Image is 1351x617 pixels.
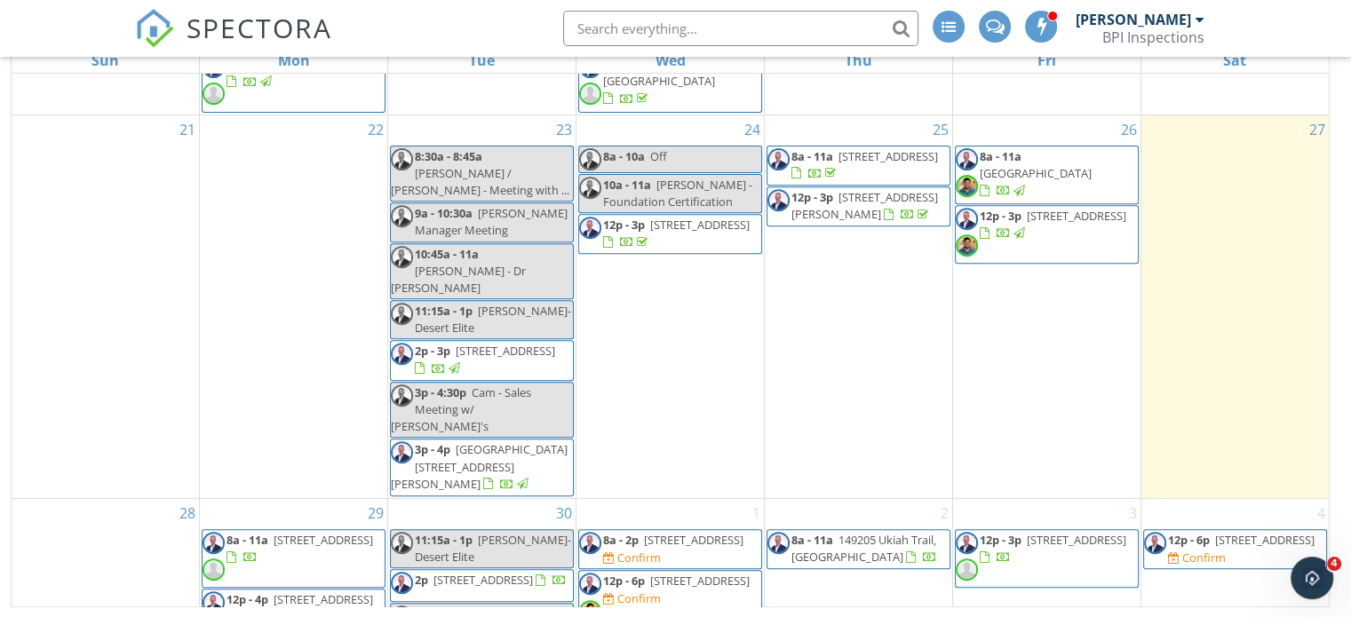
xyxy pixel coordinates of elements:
[226,532,268,548] span: 8a - 11a
[1140,115,1329,498] td: Go to September 27, 2025
[617,550,661,565] div: Confirm
[415,572,567,588] a: 2p [STREET_ADDRESS]
[980,165,1092,181] span: [GEOGRAPHIC_DATA]
[956,234,978,257] img: sanchez_03bg81.jpeg
[1291,557,1333,599] iframe: Intercom live chat
[603,532,743,548] a: 8a - 2p [STREET_ADDRESS]
[274,591,373,607] span: [STREET_ADDRESS]
[176,115,199,144] a: Go to September 21, 2025
[415,303,473,319] span: 11:15a - 1p
[578,214,762,254] a: 12p - 3p [STREET_ADDRESS]
[603,217,750,249] a: 12p - 3p [STREET_ADDRESS]
[391,384,531,434] span: Cam - Sales Meeting w/ [PERSON_NAME]'s
[391,532,413,554] img: img_3107.jpeg
[603,573,645,589] span: 12p - 6p
[956,208,978,230] img: img_3107.jpeg
[203,591,225,613] img: img_3107.jpeg
[176,499,199,527] a: Go to September 28, 2025
[650,573,750,589] span: [STREET_ADDRESS]
[644,532,743,548] span: [STREET_ADDRESS]
[203,558,225,581] img: default-user-f0147aede5fd5fa78ca7ade42f37bd4542148d508eef1c3d3ea960f66861d68b.jpg
[980,532,1126,565] a: 12p - 3p [STREET_ADDRESS]
[791,148,833,164] span: 8a - 11a
[391,263,526,296] span: [PERSON_NAME] - Dr [PERSON_NAME]
[203,83,225,105] img: default-user-f0147aede5fd5fa78ca7ade42f37bd4542148d508eef1c3d3ea960f66861d68b.jpg
[1215,532,1315,548] span: [STREET_ADDRESS]
[579,177,601,199] img: img_3107.jpeg
[749,499,764,527] a: Go to October 1, 2025
[579,83,601,105] img: default-user-f0147aede5fd5fa78ca7ade42f37bd4542148d508eef1c3d3ea960f66861d68b.jpg
[1327,557,1341,571] span: 4
[415,441,450,457] span: 3p - 4p
[1102,28,1204,46] div: BPI Inspections
[391,165,569,198] span: [PERSON_NAME] / [PERSON_NAME] - Meeting with ...
[200,115,388,498] td: Go to September 22, 2025
[1220,48,1250,73] a: Saturday
[980,208,1126,241] a: 12p - 3p [STREET_ADDRESS]
[415,343,555,376] a: 2p - 3p [STREET_ADDRESS]
[791,532,833,548] span: 8a - 11a
[563,11,918,46] input: Search everything...
[767,148,790,170] img: img_3107.jpeg
[390,569,574,601] a: 2p [STREET_ADDRESS]
[603,532,639,548] span: 8a - 2p
[579,573,601,595] img: img_3107.jpeg
[650,217,750,233] span: [STREET_ADDRESS]
[226,591,268,607] span: 12p - 4p
[767,532,790,554] img: img_3107.jpeg
[576,115,765,498] td: Go to September 24, 2025
[391,572,413,594] img: img_3107.jpeg
[603,177,752,210] span: [PERSON_NAME] - Foundation Certification
[955,146,1139,204] a: 8a - 11a [GEOGRAPHIC_DATA]
[937,499,952,527] a: Go to October 2, 2025
[791,532,936,565] span: 149205 Ukiah Trail, [GEOGRAPHIC_DATA]
[650,148,667,164] span: Off
[980,532,1021,548] span: 12p - 3p
[791,189,833,205] span: 12p - 3p
[391,343,413,365] img: img_3107.jpeg
[391,441,568,491] span: [GEOGRAPHIC_DATA][STREET_ADDRESS][PERSON_NAME]
[603,177,651,193] span: 10a - 11a
[1117,115,1140,144] a: Go to September 26, 2025
[415,532,571,565] span: [PERSON_NAME]- Desert Elite
[187,9,332,46] span: SPECTORA
[617,591,661,605] div: Confirm
[955,529,1139,588] a: 12p - 3p [STREET_ADDRESS]
[603,56,735,106] a: 7770 Pso Azulejo, [GEOGRAPHIC_DATA]
[956,558,978,581] img: default-user-f0147aede5fd5fa78ca7ade42f37bd4542148d508eef1c3d3ea960f66861d68b.jpg
[1027,208,1126,224] span: [STREET_ADDRESS]
[952,115,1140,498] td: Go to September 26, 2025
[1168,532,1210,548] span: 12p - 6p
[838,148,938,164] span: [STREET_ADDRESS]
[88,48,123,73] a: Sunday
[767,189,790,211] img: img_3107.jpeg
[391,384,413,407] img: img_3107.jpeg
[390,340,574,380] a: 2p - 3p [STREET_ADDRESS]
[603,573,750,589] a: 12p - 6p [STREET_ADDRESS]
[1314,499,1329,527] a: Go to October 4, 2025
[415,205,568,238] span: [PERSON_NAME] Manager Meeting
[956,175,978,197] img: sanchez_03bg81.jpeg
[603,550,661,566] a: Confirm
[12,115,200,498] td: Go to September 21, 2025
[651,48,688,73] a: Wednesday
[1034,48,1060,73] a: Friday
[980,148,1021,164] span: 8a - 11a
[741,115,764,144] a: Go to September 24, 2025
[956,532,978,554] img: img_3107.jpeg
[1027,532,1126,548] span: [STREET_ADDRESS]
[1306,115,1329,144] a: Go to September 27, 2025
[226,532,373,565] a: 8a - 11a [STREET_ADDRESS]
[1125,499,1140,527] a: Go to October 3, 2025
[391,303,413,325] img: img_3107.jpeg
[391,205,413,227] img: img_3107.jpeg
[391,148,413,170] img: img_3107.jpeg
[1076,11,1191,28] div: [PERSON_NAME]
[415,384,466,400] span: 3p - 4:30p
[956,148,978,170] img: img_3107.jpeg
[415,246,479,262] span: 10:45a - 11a
[579,148,601,170] img: img_3107.jpeg
[579,532,601,554] img: img_3107.jpeg
[203,532,225,554] img: img_3107.jpeg
[456,343,555,359] span: [STREET_ADDRESS]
